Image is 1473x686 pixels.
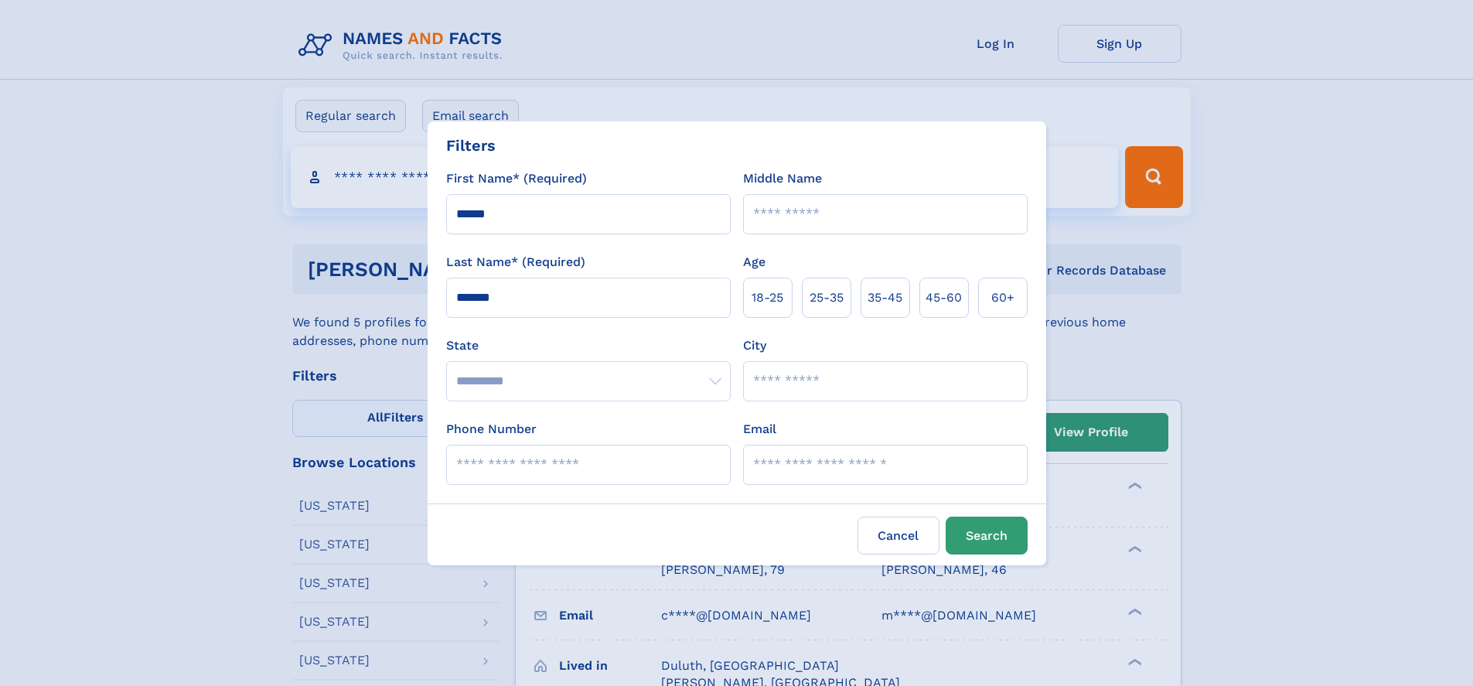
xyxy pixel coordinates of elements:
label: City [743,336,766,355]
span: 35‑45 [868,288,902,307]
div: Filters [446,134,496,157]
button: Search [946,517,1028,555]
span: 60+ [991,288,1014,307]
label: Phone Number [446,420,537,439]
label: Email [743,420,776,439]
span: 25‑35 [810,288,844,307]
label: Cancel [858,517,939,555]
label: Last Name* (Required) [446,253,585,271]
span: 45‑60 [926,288,962,307]
label: State [446,336,731,355]
span: 18‑25 [752,288,783,307]
label: Age [743,253,765,271]
label: Middle Name [743,169,822,188]
label: First Name* (Required) [446,169,587,188]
